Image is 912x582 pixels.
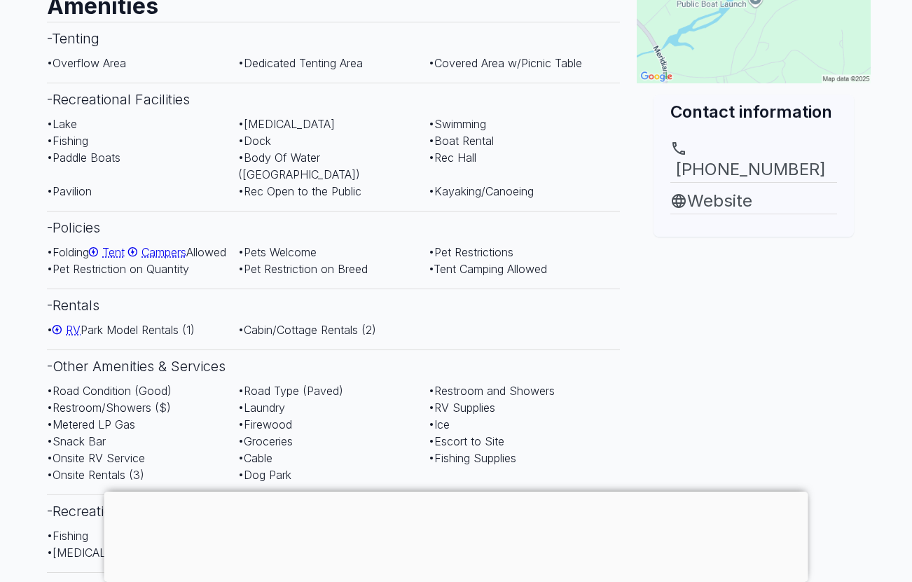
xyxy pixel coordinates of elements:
span: • Restroom/Showers ($) [47,401,171,415]
span: • Swimming [429,117,486,131]
span: • Metered LP Gas [47,417,135,431]
span: • Laundry [238,401,285,415]
span: • Pet Restrictions [429,245,513,259]
span: • Overflow Area [47,56,126,70]
span: Campers [141,245,186,259]
span: • Onsite Rentals (3) [47,468,144,482]
span: • Pet Restriction on Quantity [47,262,189,276]
span: • Park Model Rentals (1) [47,323,195,337]
h3: - Recreational Facilities [47,83,620,116]
span: • Cabin/Cottage Rentals (2) [238,323,376,337]
a: Campers [128,245,186,259]
span: • Ice [429,417,450,431]
span: • [MEDICAL_DATA] [47,546,144,560]
span: • Rec Open to the Public [238,184,361,198]
span: Tent [102,245,125,259]
span: • Fishing [47,529,88,543]
span: • Onsite RV Service [47,451,145,465]
span: • Pets Welcome [238,245,317,259]
iframe: Advertisement [104,492,808,578]
span: • Kayaking/Canoeing [429,184,534,198]
span: • Pet Restriction on Breed [238,262,368,276]
span: • Dog Park [238,468,291,482]
span: • Fishing [47,134,88,148]
span: • Tent Camping Allowed [429,262,547,276]
a: Tent [89,245,125,259]
span: • Escort to Site [429,434,504,448]
span: • Cable [238,451,272,465]
span: RV [66,323,81,337]
span: • Road Type (Paved) [238,384,343,398]
h3: - Tenting [47,22,620,55]
h3: - Recreation Nearby (within 10 miles) [47,494,620,527]
span: • Dock [238,134,271,148]
span: • Paddle Boats [47,151,120,165]
span: • Restroom and Showers [429,384,555,398]
span: • [MEDICAL_DATA] [238,117,335,131]
a: RV [53,323,81,337]
span: • Body Of Water ([GEOGRAPHIC_DATA]) [238,151,360,181]
h3: - Rentals [47,289,620,321]
a: Website [670,188,837,214]
span: • Rec Hall [429,151,476,165]
span: • Folding Allowed [47,245,226,259]
span: • Road Condition (Good) [47,384,172,398]
span: • Covered Area w/Picnic Table [429,56,582,70]
iframe: Advertisement [637,237,871,412]
span: • Firewood [238,417,292,431]
h3: - Policies [47,211,620,244]
h3: - Other Amenities & Services [47,349,620,382]
span: • Snack Bar [47,434,106,448]
span: • RV Supplies [429,401,495,415]
span: • Pavilion [47,184,92,198]
span: • Dedicated Tenting Area [238,56,363,70]
span: • Fishing Supplies [429,451,516,465]
h2: Contact information [670,100,837,123]
a: [PHONE_NUMBER] [670,140,837,182]
span: • Lake [47,117,77,131]
span: • Groceries [238,434,293,448]
span: • Boat Rental [429,134,494,148]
